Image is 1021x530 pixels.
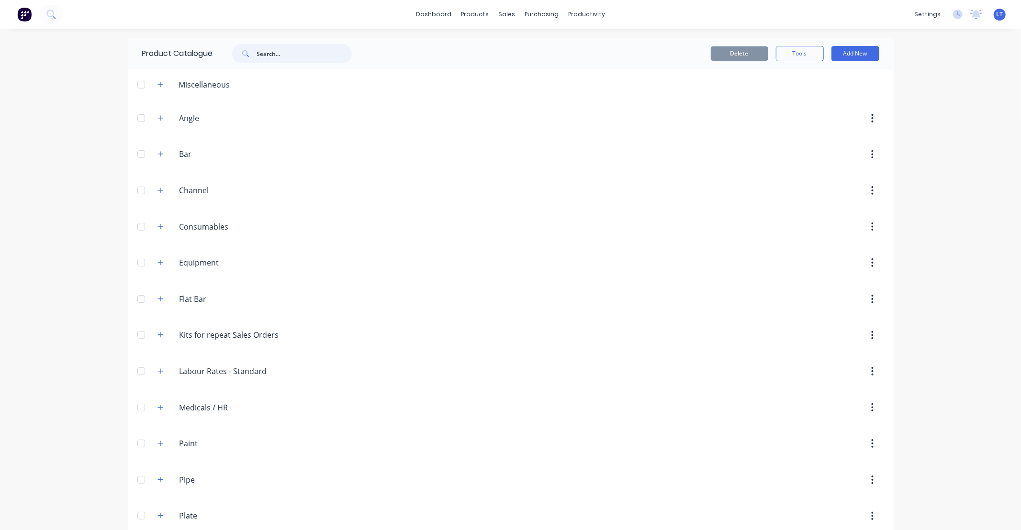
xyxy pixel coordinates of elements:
input: Enter category name [180,293,293,305]
div: purchasing [520,7,563,22]
input: Enter category name [180,474,293,486]
input: Enter category name [180,510,293,521]
div: productivity [563,7,610,22]
div: Product Catalogue [128,38,213,69]
input: Enter category name [180,257,293,268]
input: Search... [257,44,352,63]
input: Enter category name [180,185,293,196]
img: Factory [17,7,32,22]
div: sales [494,7,520,22]
button: Delete [711,46,768,61]
input: Enter category name [180,438,293,449]
div: Miscellaneous [171,79,238,90]
input: Enter category name [180,112,293,124]
input: Enter category name [180,329,293,341]
button: Add New [831,46,879,61]
span: LT [997,10,1003,19]
a: dashboard [411,7,456,22]
div: products [456,7,494,22]
div: settings [909,7,945,22]
input: Enter category name [180,221,293,232]
input: Enter category name [180,365,293,377]
input: Enter category name [180,402,293,413]
button: Tools [776,46,824,61]
input: Enter category name [180,148,293,160]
